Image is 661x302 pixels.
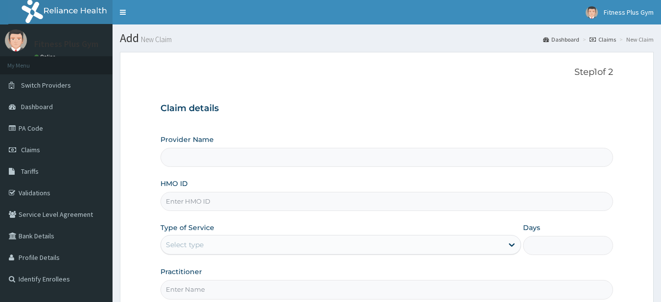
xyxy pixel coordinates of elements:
[120,32,654,45] h1: Add
[523,223,540,232] label: Days
[160,67,614,78] p: Step 1 of 2
[5,29,27,51] img: User Image
[160,103,614,114] h3: Claim details
[160,280,614,299] input: Enter Name
[543,35,579,44] a: Dashboard
[34,40,98,48] p: Fitness Plus Gym
[590,35,616,44] a: Claims
[21,102,53,111] span: Dashboard
[21,167,39,176] span: Tariffs
[21,145,40,154] span: Claims
[34,53,58,60] a: Online
[617,35,654,44] li: New Claim
[160,179,188,188] label: HMO ID
[21,81,71,90] span: Switch Providers
[139,36,172,43] small: New Claim
[160,192,614,211] input: Enter HMO ID
[160,135,214,144] label: Provider Name
[160,267,202,277] label: Practitioner
[160,223,214,232] label: Type of Service
[604,8,654,17] span: Fitness Plus Gym
[166,240,204,250] div: Select type
[586,6,598,19] img: User Image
